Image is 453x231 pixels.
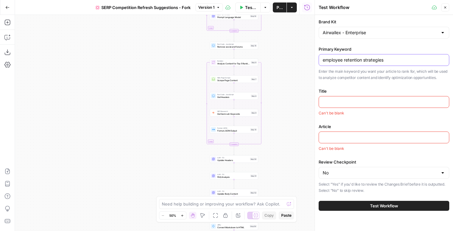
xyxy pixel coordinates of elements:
[229,143,239,146] div: Complete
[217,173,249,176] span: LLM · O3
[210,189,258,196] div: LLM · O3Update Body ContentStep 52
[234,49,234,58] g: Edge from step_15 to step_6
[217,112,250,115] span: Get Semrush Keywords
[217,95,250,99] span: Get Headers
[92,2,194,12] button: SERP Competition Refresh Suggestions - Fork
[250,225,257,228] div: Step 54
[234,163,234,172] g: Edge from step_50 to step_51
[281,213,292,218] span: Paste
[210,143,258,146] div: Complete
[210,109,258,117] div: SEO ResearchGet Semrush KeywordsStep 9
[217,226,249,229] span: Convert Markdown to HTML
[319,201,449,211] button: Test Workflow
[319,181,449,193] p: Select "Yes" if you'd like to review the Changes Brief before it is outputted. Select "No" to ski...
[251,111,257,114] div: Step 9
[210,76,258,83] div: Web Page ScrapeScrape Page ContentStep 7
[217,62,250,65] span: Analyze Content for Top 5 Ranking Pages
[323,30,438,36] input: Airwallex - Enterprise
[217,93,250,96] span: Run Code · JavaScript
[217,190,249,192] span: LLM · O3
[217,192,249,195] span: Update Body Content
[210,172,258,180] div: LLM · O3FAQ AnalysisStep 51
[234,180,234,189] g: Edge from step_51 to step_52
[169,213,176,218] span: 50%
[273,2,287,12] button: Publish
[319,146,449,151] div: Can't be blank
[235,2,261,12] button: Test Workflow
[277,4,283,11] span: Publish
[217,159,249,162] span: Update Headers
[217,16,249,19] span: Prompt Language Model
[198,5,214,10] span: Version 1
[234,33,234,42] g: Edge from step_13-iteration-end to step_15
[319,123,449,130] label: Article
[262,211,276,219] button: Copy
[234,146,234,155] g: Edge from step_6-iteration-end to step_50
[101,4,190,11] span: SERP Competition Refresh Suggestions - Fork
[251,95,257,97] div: Step 8
[195,3,223,12] button: Version 1
[212,111,215,114] img: ey5lt04xp3nqzrimtu8q5fsyor3u
[210,12,258,20] div: LLM · GPT-5 MiniPrompt Language ModelStep 14
[217,76,250,79] span: Web Page Scrape
[210,29,258,33] div: Complete
[323,170,438,176] input: No
[250,174,257,177] div: Step 51
[217,156,249,159] span: LLM · O3
[210,92,258,100] div: Run Code · JavaScriptGet HeadersStep 8
[234,66,234,75] g: Edge from step_6 to step_7
[217,127,249,129] span: Format JSON
[234,100,234,109] g: Edge from step_8 to step_9
[319,88,449,94] label: Title
[251,61,257,64] div: Step 6
[210,126,258,133] div: Format JSONFormat JSON OutputStep 10
[319,19,449,25] label: Brand Kit
[250,191,257,194] div: Step 52
[319,110,449,116] div: Can't be blank
[217,110,250,113] span: SEO Research
[251,78,257,81] div: Step 7
[217,224,249,226] span: utility
[217,45,249,48] span: Remove social and forums
[234,83,234,92] g: Edge from step_7 to step_8
[234,117,234,126] g: Edge from step_9 to step_10
[217,79,250,82] span: Scrape Page Content
[319,68,449,81] p: Enter the main keyword you want your article to rank for, which will be used to analyze competito...
[279,211,294,219] button: Paste
[250,44,257,47] div: Step 15
[210,59,258,66] div: LoopIterationAnalyze Content for Top 5 Ranking PagesStep 6
[210,42,258,49] div: Run Code · JavaScriptRemove social and forumsStep 15Test
[319,46,449,52] label: Primary Keyword
[210,223,258,230] div: utilityConvert Markdown to HTMLStep 54
[217,129,249,132] span: Format JSON Output
[229,29,239,33] div: Complete
[264,213,274,218] span: Copy
[319,159,449,165] label: Review Checkpoint
[217,43,249,45] span: Run Code · JavaScript
[370,203,398,209] span: Test Workflow
[217,175,249,178] span: FAQ Analysis
[250,128,257,131] div: Step 10
[250,15,257,17] div: Step 14
[217,60,250,62] span: Iteration
[210,155,258,163] div: LLM · O3Update HeadersStep 50
[245,4,257,11] span: Test Workflow
[250,158,257,160] div: Step 50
